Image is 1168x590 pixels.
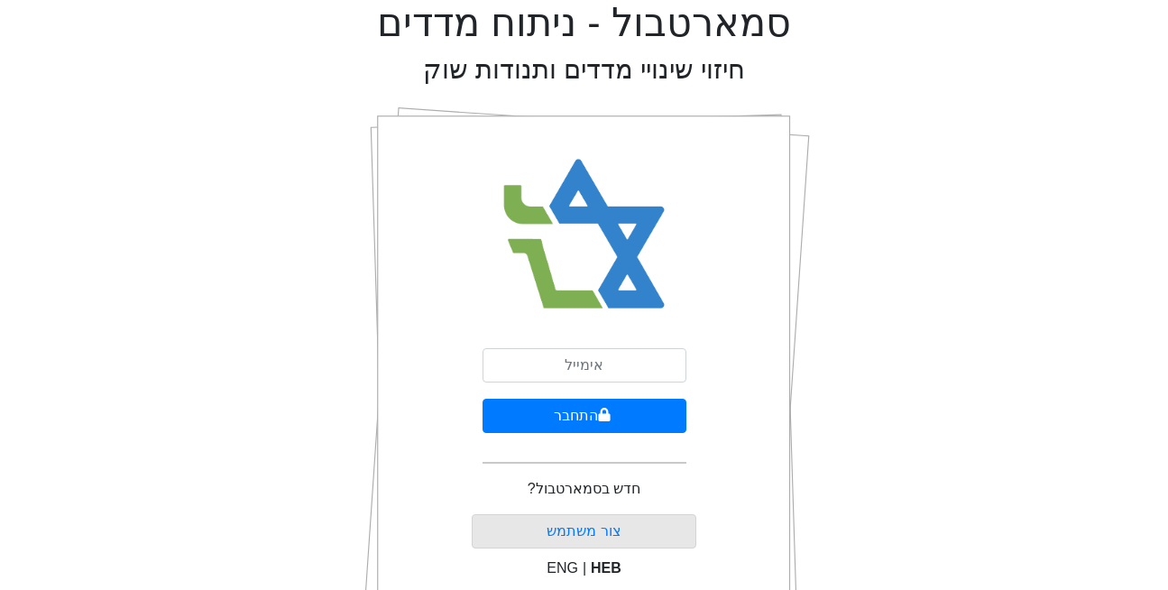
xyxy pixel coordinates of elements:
h2: חיזוי שינויי מדדים ותנודות שוק [423,54,745,86]
img: Smart Bull [486,135,682,334]
span: | [583,560,586,576]
input: אימייל [483,348,686,383]
span: ENG [547,560,578,576]
span: HEB [591,560,621,576]
button: התחבר [483,399,686,433]
a: צור משתמש [547,523,621,539]
p: חדש בסמארטבול? [528,478,640,500]
button: צור משתמש [472,514,696,549]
